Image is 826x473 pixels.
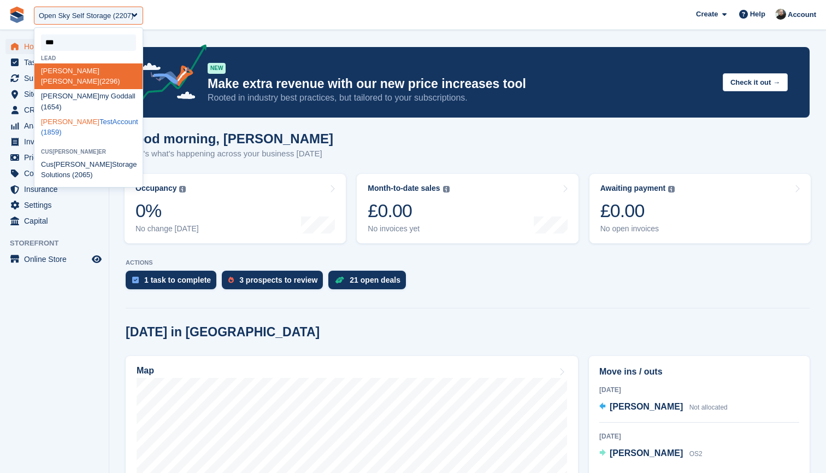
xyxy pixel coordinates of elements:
[610,402,683,411] span: [PERSON_NAME]
[228,277,234,283] img: prospect-51fa495bee0391a8d652442698ab0144808aea92771e9ea1ae160a38d050c398.svg
[357,174,578,243] a: Month-to-date sales £0.00 No invoices yet
[350,276,400,284] div: 21 open deals
[137,366,154,376] h2: Map
[788,9,816,20] span: Account
[34,55,143,61] div: Lead
[41,67,99,75] span: [PERSON_NAME]
[24,55,90,70] span: Tasks
[589,174,811,243] a: Awaiting payment £0.00 No open invoices
[24,197,90,213] span: Settings
[723,73,788,91] button: Check it out →
[34,114,143,140] div: TestAccount (1859)
[132,277,139,283] img: task-75834270c22a3079a89374b754ae025e5fb1db73e45f91037f5363f120a921f8.svg
[239,276,317,284] div: 3 prospects to review
[24,86,90,102] span: Sites
[368,184,440,193] div: Month-to-date sales
[689,404,728,411] span: Not allocated
[126,271,222,295] a: 1 task to complete
[24,71,90,86] span: Subscriptions
[24,102,90,118] span: CRM
[90,253,103,266] a: Preview store
[668,186,675,192] img: icon-info-grey-7440780725fd019a000dd9b08b2336e03edf1995a4989e88bcd33f0948082b44.svg
[5,213,103,229] a: menu
[34,89,143,115] div: my Goddall (1654)
[24,150,90,165] span: Pricing
[126,131,333,146] h1: Good morning, [PERSON_NAME]
[135,200,199,222] div: 0%
[775,9,786,20] img: Tom Huddleston
[24,252,90,267] span: Online Store
[443,186,450,192] img: icon-info-grey-7440780725fd019a000dd9b08b2336e03edf1995a4989e88bcd33f0948082b44.svg
[39,10,133,21] div: Open Sky Self Storage (2207)
[126,259,810,266] p: ACTIONS
[24,118,90,133] span: Analytics
[328,271,411,295] a: 21 open deals
[222,271,328,295] a: 3 prospects to review
[24,166,90,181] span: Coupons
[9,7,25,23] img: stora-icon-8386f47178a22dfd0bd8f6a31ec36ba5ce8667c1dd55bd0f319d3a0aa187defe.svg
[24,182,90,197] span: Insurance
[600,184,666,193] div: Awaiting payment
[750,9,765,20] span: Help
[24,134,90,149] span: Invoices
[179,186,186,192] img: icon-info-grey-7440780725fd019a000dd9b08b2336e03edf1995a4989e88bcd33f0948082b44.svg
[208,92,714,104] p: Rooted in industry best practices, but tailored to your subscriptions.
[5,118,103,133] a: menu
[5,182,103,197] a: menu
[41,92,99,100] span: [PERSON_NAME]
[34,157,143,183] div: Cus Storage Solutions (2065)
[600,200,675,222] div: £0.00
[5,197,103,213] a: menu
[610,448,683,458] span: [PERSON_NAME]
[5,39,103,54] a: menu
[599,365,799,378] h2: Move ins / outs
[5,166,103,181] a: menu
[599,400,728,414] a: [PERSON_NAME] Not allocated
[368,200,449,222] div: £0.00
[131,44,207,107] img: price-adjustments-announcement-icon-8257ccfd72463d97f412b2fc003d46551f7dbcb40ab6d574587a9cd5c0d94...
[52,149,98,155] span: [PERSON_NAME]
[34,63,143,89] div: (2296)
[599,385,799,395] div: [DATE]
[599,431,799,441] div: [DATE]
[10,238,109,249] span: Storefront
[5,134,103,149] a: menu
[5,55,103,70] a: menu
[126,148,333,160] p: Here's what's happening across your business [DATE]
[5,252,103,267] a: menu
[5,86,103,102] a: menu
[125,174,346,243] a: Occupancy 0% No change [DATE]
[689,450,703,458] span: OS2
[5,102,103,118] a: menu
[696,9,718,20] span: Create
[135,184,176,193] div: Occupancy
[208,63,226,74] div: NEW
[599,447,703,461] a: [PERSON_NAME] OS2
[5,71,103,86] a: menu
[144,276,211,284] div: 1 task to complete
[41,118,99,126] span: [PERSON_NAME]
[24,39,90,54] span: Home
[5,150,103,165] a: menu
[34,149,143,155] div: Cus er
[368,224,449,233] div: No invoices yet
[335,276,344,284] img: deal-1b604bf984904fb50ccaf53a9ad4b4a5d6e5aea283cecdc64d6e3604feb123c2.svg
[41,77,99,85] span: [PERSON_NAME]
[135,224,199,233] div: No change [DATE]
[126,325,320,340] h2: [DATE] in [GEOGRAPHIC_DATA]
[208,76,714,92] p: Make extra revenue with our new price increases tool
[54,160,112,168] span: [PERSON_NAME]
[600,224,675,233] div: No open invoices
[24,213,90,229] span: Capital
